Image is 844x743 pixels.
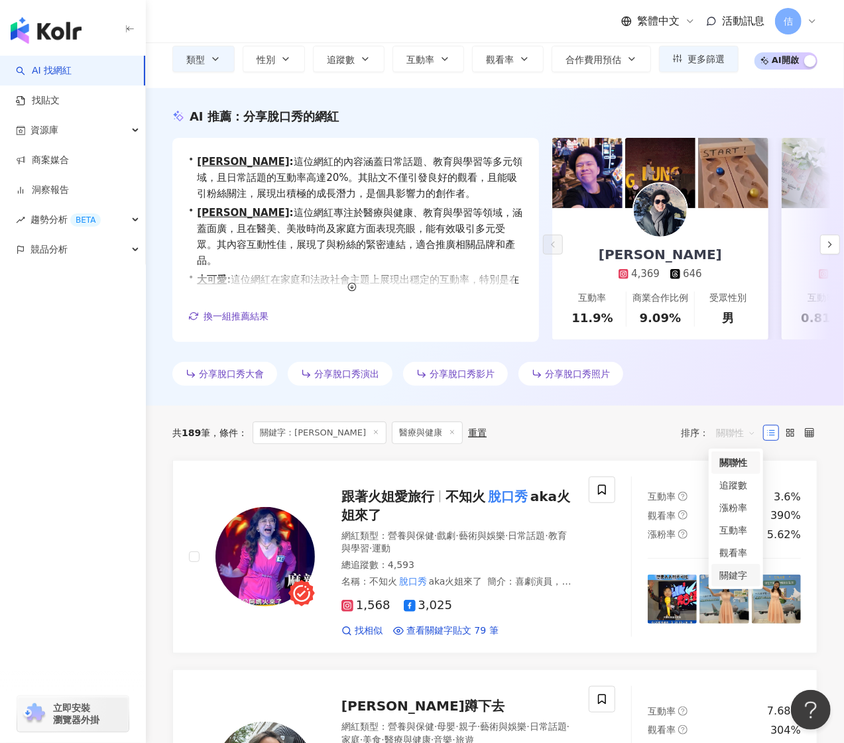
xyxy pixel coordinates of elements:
span: 分享脫口秀的網紅 [243,109,339,123]
span: : [290,156,294,168]
span: · [434,530,437,541]
span: aka火姐來了 [429,576,483,587]
span: 不知火 [369,576,397,587]
span: · [369,543,372,553]
a: KOL Avatar跟著火姐愛旅行不知火脫口秀aka火姐來了網紅類型：營養與保健·戲劇·藝術與娛樂·日常話題·教育與學習·運動總追蹤數：4,593名稱：不知火脫口秀aka火姐來了簡介：喜劇演員，... [172,460,817,654]
img: chrome extension [21,703,47,724]
div: 關聯性 [719,455,753,470]
div: 重置 [468,428,487,438]
span: 營養與保健 [388,530,434,541]
a: 找貼文 [16,94,60,107]
div: 受眾性別 [709,292,747,305]
button: 觀看率 [472,46,544,72]
div: 0.81% [801,310,842,326]
a: 商案媒合 [16,154,69,167]
span: 喜劇演員， [516,576,572,587]
button: 類型 [172,46,235,72]
span: : [227,274,231,286]
span: · [477,721,480,732]
span: 資源庫 [30,115,58,145]
span: 母嬰 [437,721,455,732]
div: 追蹤數 [711,474,760,496]
div: 646 [683,267,702,281]
span: 親子 [459,721,477,732]
div: 304% [770,723,801,738]
span: 分享脫口秀影片 [430,369,495,379]
span: 查看關鍵字貼文 79 筆 [406,624,499,638]
a: [PERSON_NAME] [197,207,289,219]
span: 戲劇 [437,530,455,541]
span: 互動率 [648,706,676,716]
span: 日常話題 [530,721,567,732]
span: 不知火 [446,488,485,504]
div: 關鍵字 [719,568,753,583]
span: question-circle [678,725,688,734]
span: 觀看率 [648,724,676,735]
div: 漲粉率 [711,496,760,519]
button: 互動率 [392,46,464,72]
div: 互動率 [711,519,760,542]
span: rise [16,215,25,225]
span: 性別 [257,54,275,65]
div: 5.62% [767,528,801,542]
span: question-circle [678,707,688,716]
span: 關鍵字：[PERSON_NAME] [253,422,387,444]
div: AI 推薦 ： [190,108,339,125]
div: 9.09% [640,310,681,326]
img: KOL Avatar [634,184,687,237]
div: 關聯性 [711,451,760,474]
a: 查看關鍵字貼文 79 筆 [393,624,499,638]
div: 11.9% [572,310,613,326]
img: post-image [699,575,749,624]
div: 共 筆 [172,428,210,438]
div: 觀看率 [719,545,753,560]
mark: 脫口秀 [397,574,429,589]
span: · [434,721,437,732]
div: BETA [70,213,101,227]
span: · [505,530,508,541]
div: [PERSON_NAME] [585,245,735,264]
span: 類型 [186,54,205,65]
img: logo [11,17,82,44]
img: post-image [648,575,697,624]
span: 1,568 [341,599,391,612]
span: 互動率 [406,54,434,65]
span: 條件 ： [210,428,247,438]
span: 找相似 [355,624,383,638]
a: 找相似 [341,624,383,638]
span: 分享脫口秀演出 [314,369,379,379]
div: 漲粉率 [719,500,753,515]
span: 漲粉率 [648,529,676,540]
div: 商業合作比例 [633,292,688,305]
div: 互動率 [579,292,607,305]
div: 關鍵字 [711,564,760,587]
div: 390% [770,508,801,523]
span: · [545,530,548,541]
a: 大可愛 [197,274,227,286]
a: [PERSON_NAME]4,369646互動率11.9%商業合作比例9.09%受眾性別男 [552,208,768,340]
span: 分享脫口秀照片 [545,369,610,379]
div: 7.68% [767,704,801,718]
div: • [188,272,523,335]
div: • [188,154,523,201]
div: 觀看率 [711,542,760,564]
span: 更多篩選 [688,54,725,64]
span: question-circle [678,492,688,501]
span: 分享脫口秀大會 [199,369,264,379]
div: 總追蹤數 ： 4,593 [341,559,573,572]
a: chrome extension立即安裝 瀏覽器外掛 [17,696,129,732]
span: 名稱 ： [341,576,483,587]
span: 立即安裝 瀏覽器外掛 [53,702,99,726]
a: 洞察報告 [16,184,69,197]
img: post-image [752,575,801,624]
div: 排序： [681,422,763,443]
div: 4,369 [631,267,660,281]
div: • [188,205,523,268]
span: 關聯性 [716,422,756,443]
span: · [455,721,458,732]
span: 互動率 [648,491,676,502]
span: : [290,207,294,219]
span: 活動訊息 [722,15,764,27]
span: 藝術與娛樂 [459,530,505,541]
span: aka火姐來了 [341,488,570,523]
